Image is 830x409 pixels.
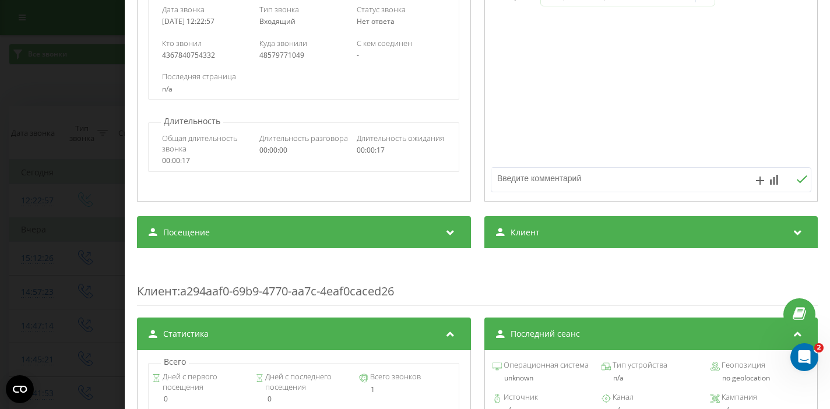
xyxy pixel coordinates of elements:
[162,85,445,93] div: n/a
[255,395,351,403] div: 0
[359,386,455,394] div: 1
[6,375,34,403] button: Open CMP widget
[163,227,210,238] span: Посещение
[259,51,349,59] div: 48579771049
[263,371,351,392] span: Дней с последнего посещения
[259,146,349,154] div: 00:00:00
[162,38,202,48] span: Кто звонил
[162,133,251,154] span: Общая длительность звонка
[162,51,251,59] div: 4367840754332
[137,260,818,306] div: : a294aaf0-69b9-4770-aa7c-4eaf0caced26
[161,356,189,368] p: Всего
[719,392,757,403] span: Кампания
[161,115,223,127] p: Длительность
[356,16,394,26] span: Нет ответа
[356,4,405,15] span: Статус звонка
[356,38,412,48] span: С кем соединен
[493,374,592,382] div: unknown
[162,4,205,15] span: Дата звонка
[719,359,765,371] span: Геопозиция
[259,133,348,143] span: Длительность разговора
[356,146,445,154] div: 00:00:17
[814,343,824,352] span: 2
[162,71,236,82] span: Последняя страница
[502,392,538,403] span: Источник
[163,328,209,340] span: Статистика
[610,359,667,371] span: Тип устройства
[601,374,701,382] div: n/a
[259,4,299,15] span: Тип звонка
[710,374,810,382] div: no geolocation
[610,392,633,403] span: Канал
[162,157,251,165] div: 00:00:17
[259,16,296,26] span: Входящий
[137,283,177,299] span: Клиент
[511,328,580,340] span: Последний сеанс
[152,395,248,403] div: 0
[160,371,248,392] span: Дней с первого посещения
[502,359,589,371] span: Операционная система
[259,38,307,48] span: Куда звонили
[356,133,444,143] span: Длительность ожидания
[368,371,421,383] span: Всего звонков
[162,17,251,26] div: [DATE] 12:22:57
[790,343,818,371] iframe: Intercom live chat
[511,227,540,238] span: Клиент
[356,51,445,59] div: -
